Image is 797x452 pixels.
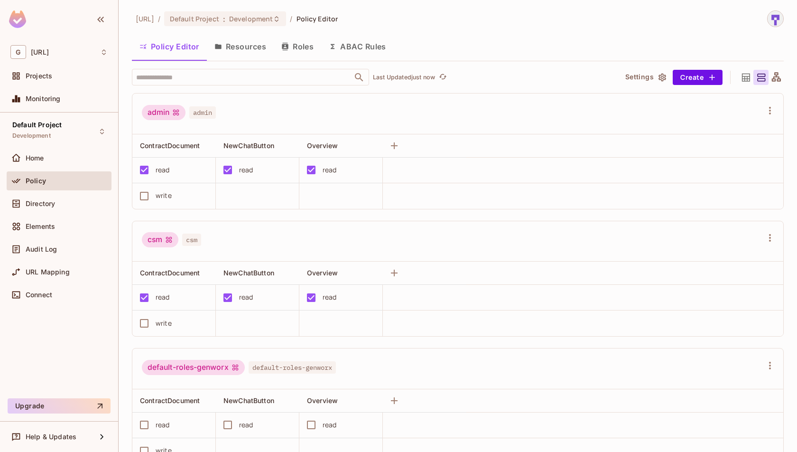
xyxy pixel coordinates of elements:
[26,72,52,80] span: Projects
[8,398,111,414] button: Upgrade
[290,14,292,23] li: /
[621,70,669,85] button: Settings
[156,420,170,430] div: read
[321,35,394,58] button: ABAC Rules
[307,396,338,405] span: Overview
[26,433,76,441] span: Help & Updates
[323,420,337,430] div: read
[136,14,154,23] span: the active workspace
[12,132,51,140] span: Development
[239,292,253,302] div: read
[156,318,172,329] div: write
[222,15,226,23] span: :
[297,14,338,23] span: Policy Editor
[26,291,52,299] span: Connect
[435,72,448,83] span: Click to refresh data
[182,234,201,246] span: csm
[223,269,274,277] span: NewChatButton
[307,141,338,150] span: Overview
[223,396,274,405] span: NewChatButton
[239,420,253,430] div: read
[352,71,366,84] button: Open
[274,35,321,58] button: Roles
[223,141,274,150] span: NewChatButton
[437,72,448,83] button: refresh
[26,177,46,185] span: Policy
[439,73,447,82] span: refresh
[26,95,61,103] span: Monitoring
[142,360,245,375] div: default-roles-genworx
[10,45,26,59] span: G
[142,232,178,247] div: csm
[26,245,57,253] span: Audit Log
[323,292,337,302] div: read
[229,14,273,23] span: Development
[207,35,274,58] button: Resources
[768,11,783,27] img: sharmila@genworx.ai
[26,200,55,207] span: Directory
[26,268,70,276] span: URL Mapping
[249,361,336,374] span: default-roles-genworx
[170,14,219,23] span: Default Project
[189,106,216,119] span: admin
[142,105,185,120] div: admin
[26,223,55,230] span: Elements
[140,141,200,150] span: ContractDocument
[323,165,337,175] div: read
[26,154,44,162] span: Home
[156,292,170,302] div: read
[158,14,160,23] li: /
[31,48,49,56] span: Workspace: genworx.ai
[156,190,172,201] div: write
[140,396,200,405] span: ContractDocument
[9,10,26,28] img: SReyMgAAAABJRU5ErkJggg==
[140,269,200,277] span: ContractDocument
[307,269,338,277] span: Overview
[673,70,723,85] button: Create
[132,35,207,58] button: Policy Editor
[156,165,170,175] div: read
[373,74,435,81] p: Last Updated just now
[12,121,62,129] span: Default Project
[239,165,253,175] div: read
